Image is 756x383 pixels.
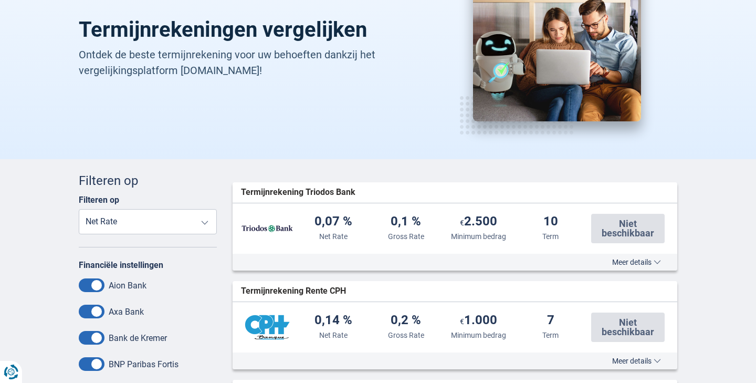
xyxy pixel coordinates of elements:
div: 2.500 [460,215,497,229]
span: € [460,317,464,326]
span: Niet beschikbaar [597,219,658,238]
span: € [460,219,464,227]
div: Filteren op [79,172,217,190]
div: Term [542,231,559,242]
div: 10 [543,215,558,229]
div: 0,2 % [391,314,421,328]
div: Gross Rate [388,330,424,340]
label: BNP Paribas Fortis [109,359,178,369]
span: Niet beschikbaar [597,318,658,337]
span: Termijnrekening Rente CPH [241,285,346,297]
button: Meer details [604,357,669,365]
img: Triodos [241,215,293,242]
label: Bank de Kremer [109,333,167,343]
div: 0,07 % [314,215,352,229]
div: Minimum bedrag [451,330,506,340]
label: Aion Bank [109,281,146,291]
div: Gross Rate [388,231,424,242]
div: Minimum bedrag [451,231,506,242]
label: Financiële instellingen [79,260,163,270]
div: Net Rate [319,231,348,242]
button: Niet beschikbaar [591,214,665,243]
div: 7 [547,314,554,328]
p: Ontdek de beste termijnrekening voor uw behoeften dankzij het vergelijkingsplatform [DOMAIN_NAME]! [79,47,422,78]
img: CPH Bank [241,314,293,340]
div: 0,14 % [314,314,352,328]
span: Termijnrekening Triodos Bank [241,187,355,199]
div: Net Rate [319,330,348,340]
label: Filteren op [79,195,119,205]
h1: Termijnrekeningen vergelijken [79,17,422,43]
button: Niet beschikbaar [591,313,665,342]
div: 1.000 [460,314,497,328]
div: 0,1 % [391,215,421,229]
label: Axa Bank [109,307,144,317]
span: Meer details [612,258,661,266]
button: Meer details [604,258,669,266]
span: Meer details [612,357,661,365]
div: Term [542,330,559,340]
